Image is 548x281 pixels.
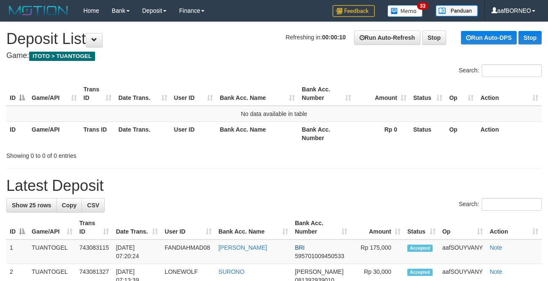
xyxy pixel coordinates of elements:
[6,30,542,47] h1: Deposit List
[490,244,502,251] a: Note
[6,52,542,60] h4: Game:
[56,198,82,212] a: Copy
[354,82,410,106] th: Amount: activate to sort column ascending
[6,215,28,240] th: ID: activate to sort column descending
[461,31,517,44] a: Run Auto-DPS
[322,34,346,41] strong: 00:00:10
[351,240,404,264] td: Rp 175,000
[6,240,28,264] td: 1
[76,215,113,240] th: Trans ID: activate to sort column ascending
[218,268,244,275] a: SURONO
[486,215,542,240] th: Action: activate to sort column ascending
[115,121,170,146] th: Date Trans.
[351,215,404,240] th: Amount: activate to sort column ascending
[436,5,478,17] img: panduan.png
[6,198,57,212] a: Show 25 rows
[62,202,76,209] span: Copy
[477,121,542,146] th: Action
[477,82,542,106] th: Action: activate to sort column ascending
[295,244,305,251] span: BRI
[410,82,446,106] th: Status: activate to sort column ascending
[286,34,346,41] span: Refreshing in:
[28,82,80,106] th: Game/API: activate to sort column ascending
[171,82,217,106] th: User ID: activate to sort column ascending
[161,240,215,264] td: FANDIAHMAD08
[482,64,542,77] input: Search:
[333,5,375,17] img: Feedback.jpg
[354,30,420,45] a: Run Auto-Refresh
[407,245,433,252] span: Accepted
[6,121,28,146] th: ID
[422,30,446,45] a: Stop
[6,177,542,194] h1: Latest Deposit
[28,121,80,146] th: Game/API
[28,240,76,264] td: TUANTOGEL
[439,240,486,264] td: aafSOUYVANY
[112,240,161,264] td: [DATE] 07:20:24
[6,82,28,106] th: ID: activate to sort column descending
[6,4,71,17] img: MOTION_logo.png
[404,215,439,240] th: Status: activate to sort column ascending
[82,198,105,212] a: CSV
[292,215,351,240] th: Bank Acc. Number: activate to sort column ascending
[12,202,51,209] span: Show 25 rows
[490,268,502,275] a: Note
[161,215,215,240] th: User ID: activate to sort column ascending
[87,202,99,209] span: CSV
[518,31,542,44] a: Stop
[216,82,298,106] th: Bank Acc. Name: activate to sort column ascending
[354,121,410,146] th: Rp 0
[29,52,95,61] span: ITOTO > TUANTOGEL
[410,121,446,146] th: Status
[80,121,115,146] th: Trans ID
[115,82,170,106] th: Date Trans.: activate to sort column ascending
[76,240,113,264] td: 743083115
[298,82,354,106] th: Bank Acc. Number: activate to sort column ascending
[218,244,267,251] a: [PERSON_NAME]
[112,215,161,240] th: Date Trans.: activate to sort column ascending
[28,215,76,240] th: Game/API: activate to sort column ascending
[446,82,477,106] th: Op: activate to sort column ascending
[407,269,433,276] span: Accepted
[459,198,542,211] label: Search:
[216,121,298,146] th: Bank Acc. Name
[387,5,423,17] img: Button%20Memo.svg
[298,121,354,146] th: Bank Acc. Number
[417,2,428,10] span: 33
[482,198,542,211] input: Search:
[6,106,542,122] td: No data available in table
[80,82,115,106] th: Trans ID: activate to sort column ascending
[6,148,222,160] div: Showing 0 to 0 of 0 entries
[446,121,477,146] th: Op
[295,253,344,259] span: Copy 595701009450533 to clipboard
[439,215,486,240] th: Op: activate to sort column ascending
[215,215,292,240] th: Bank Acc. Name: activate to sort column ascending
[459,64,542,77] label: Search:
[171,121,217,146] th: User ID
[295,268,344,275] span: [PERSON_NAME]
